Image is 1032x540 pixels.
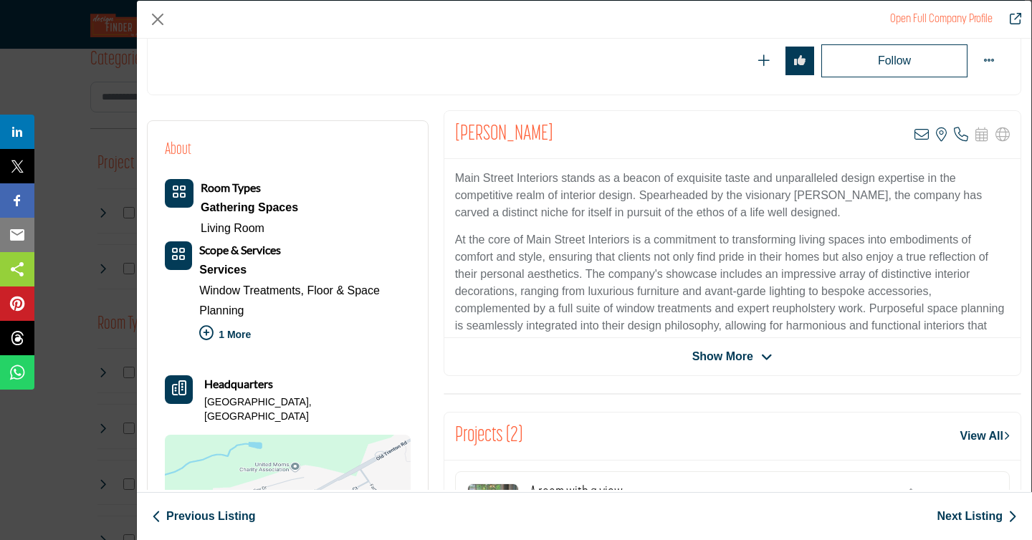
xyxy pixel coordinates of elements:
a: Previous Listing [152,508,255,525]
b: Room Types [201,180,261,194]
span: 0 [921,488,927,500]
span: 0 Followers [942,488,998,500]
h2: Projects (2) [455,423,522,449]
a: Scope & Services [199,244,281,256]
a: Window Treatments, [199,284,304,296]
button: Category Icon [165,179,193,208]
b: Scope & Services [199,243,281,256]
p: 1 More [199,321,410,352]
button: Category Icon [165,241,192,270]
span: Show More [692,348,753,365]
div: Interior and exterior spaces including lighting, layouts, furnishings, accessories, artwork, land... [199,259,410,281]
button: Redirect to login page [750,47,778,75]
button: Redirect to login page [785,47,814,75]
p: Main Street Interiors stands as a beacon of exquisite taste and unparalleled design expertise in ... [455,170,1010,221]
h2: Beth Brennan [455,122,553,148]
img: Project Logo - A room with a view... [467,483,519,535]
p: At the core of Main Street Interiors is a commitment to transforming living spaces into embodimen... [455,231,1010,352]
a: View All [960,428,1010,445]
b: Headquarters [204,375,273,392]
button: Headquarter icon [165,375,193,404]
a: Living Room [201,222,264,234]
a: Floor & Space Planning [199,284,380,317]
a: A room with a view... [530,485,629,503]
a: Room Types [201,182,261,194]
a: Redirect to beth-brennan [1000,11,1021,28]
p: [GEOGRAPHIC_DATA], [GEOGRAPHIC_DATA] [204,395,411,423]
a: Redirect to beth-brennan [890,14,993,25]
h2: About [165,138,191,162]
button: Redirect to login [821,44,967,77]
a: Services [199,259,410,281]
a: Gathering Spaces [201,197,298,218]
button: Close [147,9,168,30]
a: Next Listing [937,508,1017,525]
button: More Options [975,47,1003,75]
